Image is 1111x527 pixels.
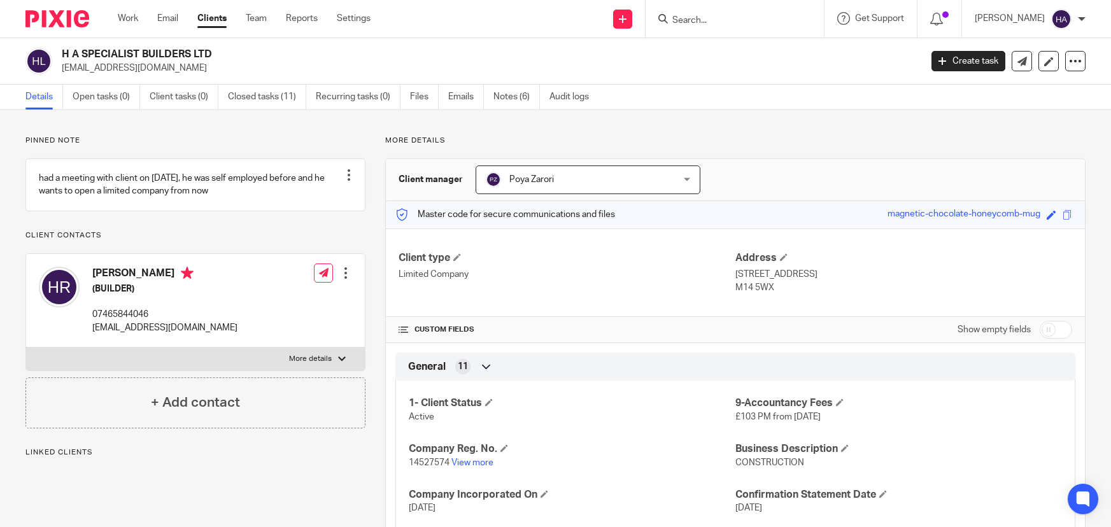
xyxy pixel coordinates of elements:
[92,267,237,283] h4: [PERSON_NAME]
[735,442,1062,456] h4: Business Description
[855,14,904,23] span: Get Support
[409,503,435,512] span: [DATE]
[409,488,735,502] h4: Company Incorporated On
[409,397,735,410] h4: 1- Client Status
[385,136,1086,146] p: More details
[73,85,140,109] a: Open tasks (0)
[62,62,912,74] p: [EMAIL_ADDRESS][DOMAIN_NAME]
[671,15,786,27] input: Search
[409,458,449,467] span: 14527574
[735,503,762,512] span: [DATE]
[197,12,227,25] a: Clients
[150,85,218,109] a: Client tasks (0)
[509,175,554,184] span: Poya Zarori
[337,12,371,25] a: Settings
[975,12,1045,25] p: [PERSON_NAME]
[399,268,735,281] p: Limited Company
[931,51,1005,71] a: Create task
[399,325,735,335] h4: CUSTOM FIELDS
[92,308,237,321] p: 07465844046
[448,85,484,109] a: Emails
[958,323,1031,336] label: Show empty fields
[289,354,332,364] p: More details
[25,136,365,146] p: Pinned note
[735,281,1072,294] p: M14 5WX
[549,85,598,109] a: Audit logs
[888,207,1040,222] div: magnetic-chocolate-honeycomb-mug
[246,12,267,25] a: Team
[228,85,306,109] a: Closed tasks (11)
[735,268,1072,281] p: [STREET_ADDRESS]
[395,208,615,221] p: Master code for secure communications and files
[25,10,89,27] img: Pixie
[25,447,365,458] p: Linked clients
[157,12,178,25] a: Email
[451,458,493,467] a: View more
[39,267,80,307] img: svg%3E
[62,48,742,61] h2: H A SPECIALIST BUILDERS LTD
[410,85,439,109] a: Files
[409,412,434,421] span: Active
[735,397,1062,410] h4: 9-Accountancy Fees
[408,360,446,374] span: General
[181,267,194,279] i: Primary
[409,442,735,456] h4: Company Reg. No.
[399,251,735,265] h4: Client type
[151,393,240,412] h4: + Add contact
[735,488,1062,502] h4: Confirmation Statement Date
[1051,9,1072,29] img: svg%3E
[735,412,821,421] span: £103 PM from [DATE]
[735,458,804,467] span: CONSTRUCTION
[458,360,468,373] span: 11
[316,85,400,109] a: Recurring tasks (0)
[25,85,63,109] a: Details
[735,251,1072,265] h4: Address
[286,12,318,25] a: Reports
[118,12,138,25] a: Work
[92,321,237,334] p: [EMAIL_ADDRESS][DOMAIN_NAME]
[25,230,365,241] p: Client contacts
[399,173,463,186] h3: Client manager
[493,85,540,109] a: Notes (6)
[486,172,501,187] img: svg%3E
[25,48,52,74] img: svg%3E
[92,283,237,295] h5: (BUILDER)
